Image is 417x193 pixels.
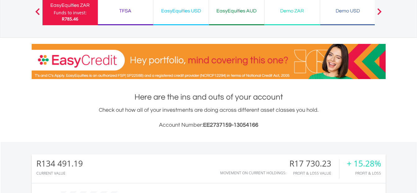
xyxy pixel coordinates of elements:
div: Demo ZAR [268,7,316,15]
img: EasyCredit Promotion Banner [32,44,386,79]
span: EE2737159-13054166 [203,122,258,128]
button: Next [373,11,386,17]
div: TFSA [102,7,149,15]
div: R134 491.19 [36,159,83,168]
div: Demo USD [324,7,372,15]
div: CURRENT VALUE [36,171,83,175]
div: EasyEquities USD [157,7,205,15]
span: R785.46 [62,16,78,22]
div: Profit & Loss [347,171,381,175]
div: Movement on Current Holdings: [220,171,286,175]
div: EasyEquities ZAR [46,1,94,10]
button: Previous [31,11,44,17]
div: Profit & Loss Value [289,171,339,175]
h3: Account Number: [32,121,386,129]
div: + 15.28% [347,159,381,168]
div: Check out how all of your investments are doing across different asset classes you hold. [32,106,386,129]
div: R17 730.23 [289,159,339,168]
div: EasyEquities AUD [213,7,261,15]
h1: Here are the ins and outs of your account [32,92,386,103]
div: Funds to invest: [54,10,87,16]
